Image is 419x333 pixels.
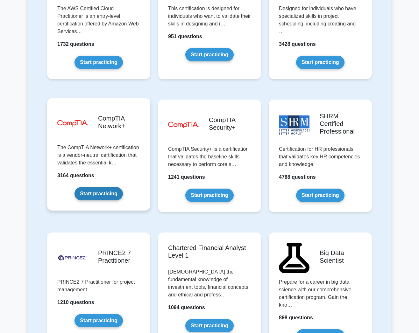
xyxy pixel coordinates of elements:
a: Start practicing [185,48,233,61]
a: Start practicing [75,187,123,200]
a: Start practicing [185,189,233,202]
a: Start practicing [296,189,344,202]
a: Start practicing [75,56,123,69]
a: Start practicing [75,314,123,327]
a: Start practicing [296,56,344,69]
a: Start practicing [185,319,233,332]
